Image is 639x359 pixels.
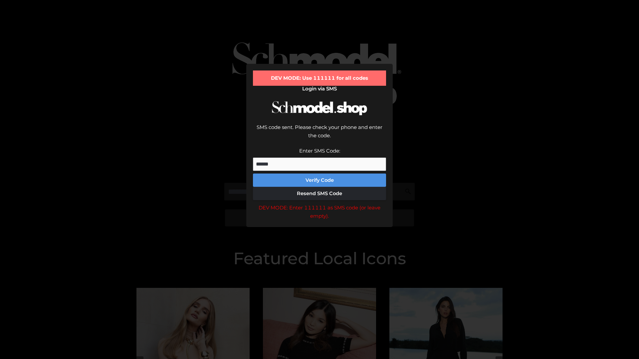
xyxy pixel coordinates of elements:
button: Resend SMS Code [253,187,386,200]
label: Enter SMS Code: [299,148,340,154]
div: DEV MODE: Enter 111111 as SMS code (or leave empty). [253,203,386,220]
div: SMS code sent. Please check your phone and enter the code. [253,123,386,147]
div: DEV MODE: Use 111111 for all codes [253,70,386,86]
button: Verify Code [253,174,386,187]
h2: Login via SMS [253,86,386,92]
img: Schmodel Logo [270,95,369,121]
